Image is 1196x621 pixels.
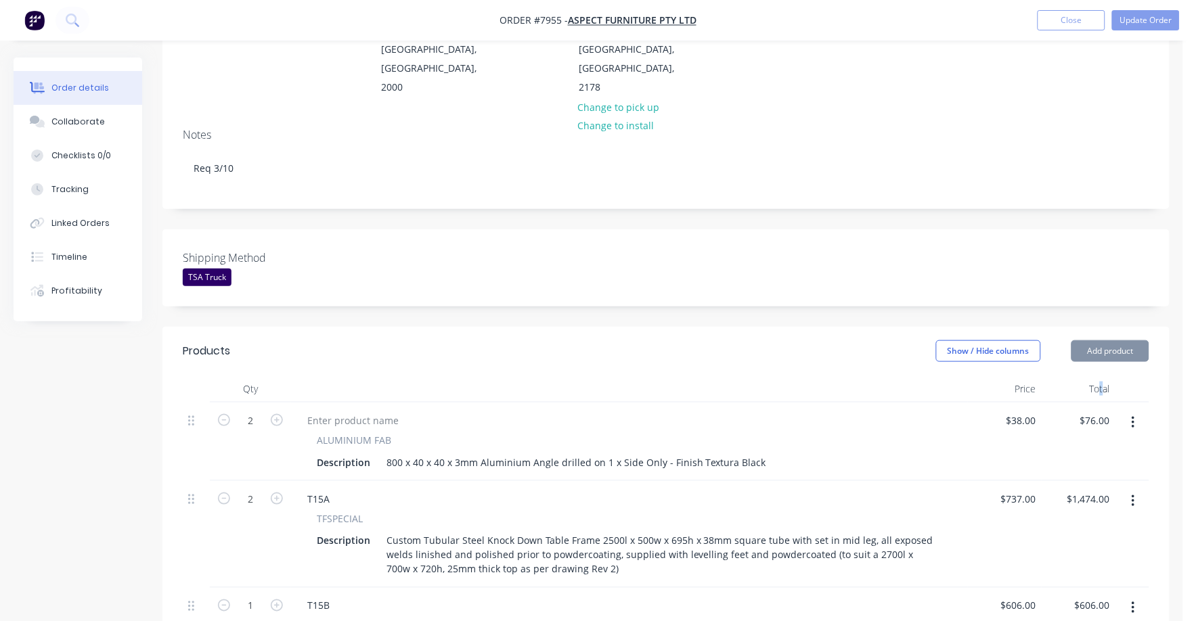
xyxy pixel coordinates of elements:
[183,147,1149,189] div: Req 3/10
[183,343,230,359] div: Products
[14,206,142,240] button: Linked Orders
[968,375,1042,402] div: Price
[51,251,87,263] div: Timeline
[571,97,667,116] button: Change to pick up
[311,531,376,551] div: Description
[183,269,231,286] div: TSA Truck
[1071,340,1149,362] button: Add product
[14,274,142,308] button: Profitability
[14,172,142,206] button: Tracking
[14,71,142,105] button: Order details
[317,511,363,526] span: TFSPECIAL
[568,14,696,27] a: Aspect Furniture Pty Ltd
[51,183,89,195] div: Tracking
[24,10,45,30] img: Factory
[1112,10,1180,30] button: Update Order
[317,433,391,447] span: ALUMINIUM FAB
[51,82,109,94] div: Order details
[14,139,142,172] button: Checklists 0/0
[183,250,352,266] label: Shipping Method
[183,129,1149,141] div: Notes
[14,105,142,139] button: Collaborate
[51,149,111,162] div: Checklists 0/0
[500,14,568,27] span: Order #7955 -
[579,40,691,97] div: [GEOGRAPHIC_DATA], [GEOGRAPHIC_DATA], 2178
[51,116,105,128] div: Collaborate
[210,375,291,402] div: Qty
[1038,10,1105,30] button: Close
[381,531,942,579] div: Custom Tubular Steel Knock Down Table Frame 2500l x 500w x 695h x 38mm square tube with set in mi...
[296,596,340,616] div: T15B
[296,489,340,509] div: T15A
[51,217,110,229] div: Linked Orders
[381,40,493,97] div: [GEOGRAPHIC_DATA], [GEOGRAPHIC_DATA], 2000
[1042,375,1115,402] div: Total
[14,240,142,274] button: Timeline
[936,340,1041,362] button: Show / Hide columns
[567,20,703,97] div: [STREET_ADDRESS][GEOGRAPHIC_DATA], [GEOGRAPHIC_DATA], 2178
[311,453,376,472] div: Description
[381,453,772,472] div: 800 x 40 x 40 x 3mm Aluminium Angle drilled on 1 x Side Only - Finish Textura Black
[51,285,102,297] div: Profitability
[571,116,661,135] button: Change to install
[370,20,505,97] div: [STREET_ADDRESS][GEOGRAPHIC_DATA], [GEOGRAPHIC_DATA], 2000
